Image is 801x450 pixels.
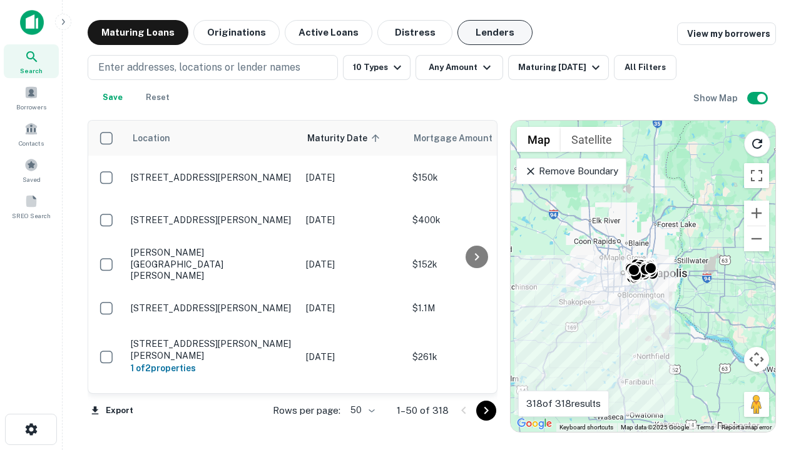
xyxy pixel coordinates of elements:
[722,424,772,431] a: Report a map error
[412,171,538,184] p: $150k
[412,301,538,315] p: $1.1M
[306,171,400,184] p: [DATE]
[621,424,689,431] span: Map data ©2025 Google
[416,55,503,80] button: Any Amount
[4,153,59,187] a: Saved
[345,401,377,419] div: 50
[20,10,44,35] img: capitalize-icon.png
[514,416,555,432] img: Google
[738,350,801,410] iframe: Chat Widget
[412,350,538,364] p: $261k
[343,55,411,80] button: 10 Types
[300,121,406,156] th: Maturity Date
[414,131,509,146] span: Mortgage Amount
[526,396,601,411] p: 318 of 318 results
[614,55,676,80] button: All Filters
[457,20,533,45] button: Lenders
[559,423,613,432] button: Keyboard shortcuts
[508,55,609,80] button: Maturing [DATE]
[412,257,538,271] p: $152k
[93,85,133,110] button: Save your search to get updates of matches that match your search criteria.
[285,20,372,45] button: Active Loans
[12,211,51,221] span: SREO Search
[744,131,770,157] button: Reload search area
[693,91,740,105] h6: Show Map
[98,60,300,75] p: Enter addresses, locations or lender names
[412,213,538,227] p: $400k
[19,138,44,148] span: Contacts
[131,338,293,361] p: [STREET_ADDRESS][PERSON_NAME][PERSON_NAME]
[306,350,400,364] p: [DATE]
[88,20,188,45] button: Maturing Loans
[88,55,338,80] button: Enter addresses, locations or lender names
[131,302,293,314] p: [STREET_ADDRESS][PERSON_NAME]
[193,20,280,45] button: Originations
[4,189,59,223] a: SREO Search
[125,121,300,156] th: Location
[131,214,293,226] p: [STREET_ADDRESS][PERSON_NAME]
[16,102,46,112] span: Borrowers
[131,247,293,281] p: [PERSON_NAME] [GEOGRAPHIC_DATA][PERSON_NAME]
[132,131,170,146] span: Location
[518,60,603,75] div: Maturing [DATE]
[744,201,769,226] button: Zoom in
[377,20,452,45] button: Distress
[88,401,136,420] button: Export
[476,401,496,421] button: Go to next page
[273,403,340,418] p: Rows per page:
[696,424,714,431] a: Terms (opens in new tab)
[677,22,776,45] a: View my borrowers
[306,213,400,227] p: [DATE]
[23,174,41,184] span: Saved
[744,163,769,188] button: Toggle fullscreen view
[20,66,43,76] span: Search
[514,416,555,432] a: Open this area in Google Maps (opens a new window)
[561,127,623,152] button: Show satellite imagery
[4,81,59,114] a: Borrowers
[4,117,59,151] a: Contacts
[511,121,775,432] div: 0 0
[131,172,293,183] p: [STREET_ADDRESS][PERSON_NAME]
[307,131,384,146] span: Maturity Date
[306,257,400,271] p: [DATE]
[744,347,769,372] button: Map camera controls
[138,85,178,110] button: Reset
[406,121,544,156] th: Mortgage Amount
[397,403,449,418] p: 1–50 of 318
[517,127,561,152] button: Show street map
[4,44,59,78] a: Search
[524,164,618,179] p: Remove Boundary
[744,226,769,251] button: Zoom out
[306,301,400,315] p: [DATE]
[131,361,293,375] h6: 1 of 2 properties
